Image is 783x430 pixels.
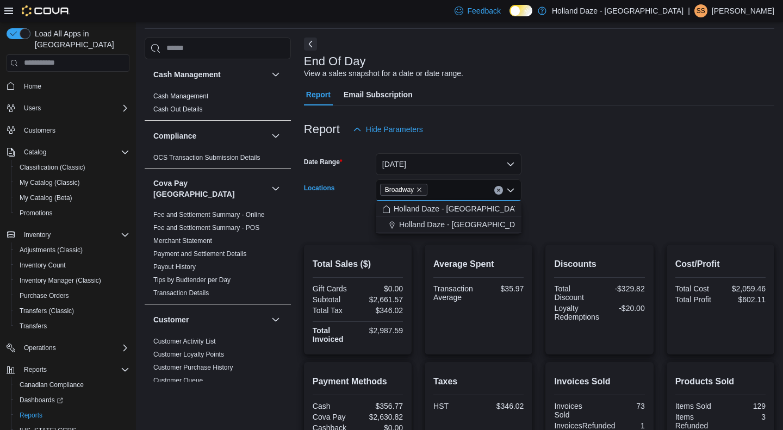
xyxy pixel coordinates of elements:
[313,306,356,315] div: Total Tax
[15,161,129,174] span: Classification (Classic)
[20,341,129,354] span: Operations
[554,402,597,419] div: Invoices Sold
[360,326,403,335] div: $2,987.59
[2,78,134,94] button: Home
[2,145,134,160] button: Catalog
[2,340,134,356] button: Operations
[554,304,599,321] div: Loyalty Redemptions
[153,130,267,141] button: Compliance
[30,28,129,50] span: Load All Apps in [GEOGRAPHIC_DATA]
[15,274,105,287] a: Inventory Manager (Classic)
[153,350,224,359] span: Customer Loyalty Points
[20,146,129,159] span: Catalog
[153,377,203,384] a: Customer Queue
[349,119,427,140] button: Hide Parameters
[20,381,84,389] span: Canadian Compliance
[20,411,42,420] span: Reports
[145,151,291,169] div: Compliance
[15,289,73,302] a: Purchase Orders
[376,201,521,233] div: Choose from the following options
[11,303,134,319] button: Transfers (Classic)
[20,79,129,93] span: Home
[304,68,463,79] div: View a sales snapshot for a date or date range.
[712,4,774,17] p: [PERSON_NAME]
[153,92,208,100] a: Cash Management
[15,394,129,407] span: Dashboards
[723,413,766,421] div: 3
[15,259,70,272] a: Inventory Count
[694,4,707,17] div: Shawn S
[11,273,134,288] button: Inventory Manager (Classic)
[153,105,203,113] a: Cash Out Details
[675,284,718,293] div: Total Cost
[11,258,134,273] button: Inventory Count
[15,207,129,220] span: Promotions
[269,182,282,195] button: Cova Pay [GEOGRAPHIC_DATA]
[153,69,221,80] h3: Cash Management
[723,295,766,304] div: $602.11
[269,68,282,81] button: Cash Management
[20,396,63,404] span: Dashboards
[604,304,645,313] div: -$20.00
[153,337,216,346] span: Customer Activity List
[11,160,134,175] button: Classification (Classic)
[153,289,209,297] span: Transaction Details
[15,244,129,257] span: Adjustments (Classic)
[602,402,645,410] div: 73
[24,126,55,135] span: Customers
[153,130,196,141] h3: Compliance
[15,304,129,317] span: Transfers (Classic)
[304,123,340,136] h3: Report
[153,92,208,101] span: Cash Management
[15,409,129,422] span: Reports
[15,320,129,333] span: Transfers
[11,392,134,408] a: Dashboards
[376,201,521,217] button: Holland Daze - [GEOGRAPHIC_DATA]
[153,178,267,200] h3: Cova Pay [GEOGRAPHIC_DATA]
[20,124,60,137] a: Customers
[269,313,282,326] button: Customer
[399,219,531,230] span: Holland Daze - [GEOGRAPHIC_DATA]
[20,178,80,187] span: My Catalog (Classic)
[313,326,344,344] strong: Total Invoiced
[376,153,521,175] button: [DATE]
[313,375,403,388] h2: Payment Methods
[360,413,403,421] div: $2,630.82
[360,402,403,410] div: $356.77
[20,276,101,285] span: Inventory Manager (Classic)
[11,319,134,334] button: Transfers
[380,184,427,196] span: Broadway
[675,295,718,304] div: Total Profit
[22,5,70,16] img: Cova
[15,191,129,204] span: My Catalog (Beta)
[15,244,87,257] a: Adjustments (Classic)
[15,320,51,333] a: Transfers
[20,102,129,115] span: Users
[15,176,84,189] a: My Catalog (Classic)
[306,84,331,105] span: Report
[153,276,231,284] span: Tips by Budtender per Day
[153,376,203,385] span: Customer Queue
[20,163,85,172] span: Classification (Classic)
[481,284,524,293] div: $35.97
[15,191,77,204] a: My Catalog (Beta)
[11,242,134,258] button: Adjustments (Classic)
[433,258,524,271] h2: Average Spent
[11,288,134,303] button: Purchase Orders
[344,84,413,105] span: Email Subscription
[153,211,265,219] a: Fee and Settlement Summary - Online
[20,228,129,241] span: Inventory
[675,402,718,410] div: Items Sold
[2,101,134,116] button: Users
[304,158,343,166] label: Date Range
[20,307,74,315] span: Transfers (Classic)
[15,378,129,391] span: Canadian Compliance
[554,258,644,271] h2: Discounts
[313,284,356,293] div: Gift Cards
[11,205,134,221] button: Promotions
[153,263,196,271] span: Payout History
[15,161,90,174] a: Classification (Classic)
[11,175,134,190] button: My Catalog (Classic)
[494,186,503,195] button: Clear input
